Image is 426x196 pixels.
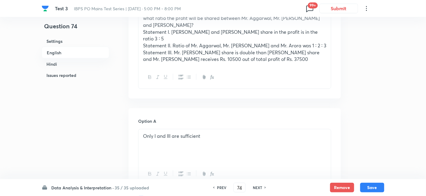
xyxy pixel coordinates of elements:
h6: NEXT [253,185,262,190]
img: Company Logo [42,5,49,12]
span: 99+ [308,2,318,8]
p: Statement II. Ratio of Mr. Aggarwal, Mr. [PERSON_NAME] and Mr. Arora was 1 ∶ 2 ∶ 3 [143,42,326,49]
h6: English [42,47,109,58]
h6: Settings [42,36,109,47]
h6: Data Analysis & Interpretation · [51,185,114,191]
p: Only I and III are sufficient [143,133,326,140]
a: Company Logo [42,5,50,12]
h6: PREV [217,185,226,190]
h6: Hindi [42,58,109,70]
p: Statement III. Mr. [PERSON_NAME] share is double than [PERSON_NAME] share and Mr. [PERSON_NAME] r... [143,49,326,63]
button: Remove [330,183,354,192]
p: Statement I. [PERSON_NAME] and [PERSON_NAME] share in the profit is in the ratio 3 ∶ 5 [143,29,326,42]
h6: Option A [138,118,331,124]
button: Submit [319,4,358,13]
span: IBPS PO Mains Test Series | [DATE] · 5:00 PM - 8:00 PM [74,6,181,11]
h6: Issues reported [42,70,109,81]
span: Test 3 [55,5,68,11]
h4: Question 74 [42,22,109,36]
button: Save [360,183,384,192]
h6: 35 / 35 uploaded [115,185,149,191]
